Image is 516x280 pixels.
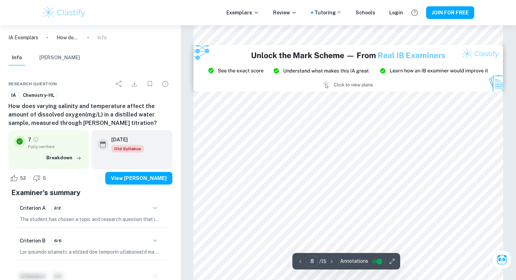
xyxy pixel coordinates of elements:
a: Login [389,9,403,16]
h6: [DATE] [111,136,138,144]
span: Fully verified [28,144,83,150]
p: How does varying salinity and temperature affect the amount of dissolved oxygen(mg/L) in a distil... [57,34,79,41]
div: Report issue [158,77,172,91]
a: Schools [356,9,375,16]
span: 2/2 [52,205,63,211]
p: Review [273,9,297,16]
button: Help and Feedback [409,7,421,19]
button: View [PERSON_NAME] [105,172,172,185]
p: Exemplars [226,9,259,16]
h5: Examiner's summary [11,187,170,198]
span: Chemistry-HL [20,92,57,99]
h6: How does varying salinity and temperature affect the amount of dissolved oxygen(mg/L) in a distil... [8,102,172,127]
button: Breakdown [45,153,83,163]
span: 5 [39,175,50,182]
div: Share [112,77,126,91]
h6: Criterion B [20,237,46,245]
a: Chemistry-HL [20,91,58,100]
button: Info [8,50,25,66]
img: Clastify logo [42,6,86,20]
span: Old Syllabus [111,145,144,153]
p: / 15 [319,258,326,265]
div: Like [8,173,30,184]
span: Annotations [340,258,368,265]
div: Dislike [31,173,50,184]
p: Lor ipsumdo sitametc a elitsed doe temporin utlaboreetd ma ali enim admin, veniamq nostrud exe ul... [20,248,161,256]
button: [PERSON_NAME] [39,50,80,66]
div: Starting from the May 2025 session, the Chemistry IA requirements have changed. It's OK to refer ... [111,145,144,153]
p: Info [97,34,107,41]
span: Research question [8,81,57,87]
img: Ad [193,45,503,92]
p: 7 [28,136,31,144]
a: IA Exemplars [8,34,38,41]
a: Grade fully verified [33,136,39,143]
span: IA [9,92,18,99]
button: Ask Clai [492,250,512,269]
span: 6/6 [52,238,64,244]
h6: Criterion A [20,204,46,212]
div: Bookmark [143,77,157,91]
button: JOIN FOR FREE [426,6,474,19]
p: The student has chosen a topic and research question that is well-justified through its global or... [20,215,161,223]
div: Download [127,77,141,91]
a: Tutoring [315,9,342,16]
a: IA [8,91,19,100]
span: 52 [16,175,30,182]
